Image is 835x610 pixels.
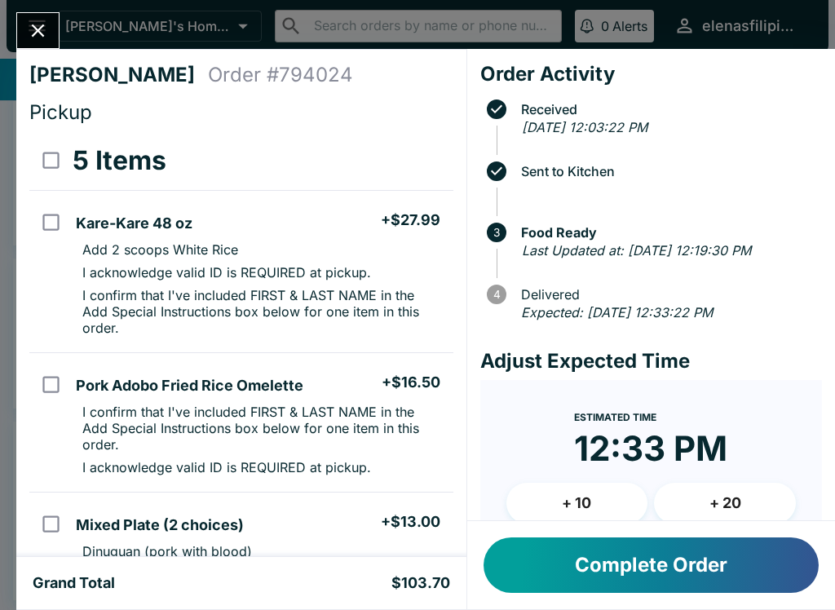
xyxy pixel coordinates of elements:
[76,515,244,535] h5: Mixed Plate (2 choices)
[513,164,822,179] span: Sent to Kitchen
[381,512,440,532] h5: + $13.00
[29,63,208,87] h4: [PERSON_NAME]
[82,287,440,336] p: I confirm that I've included FIRST & LAST NAME in the Add Special Instructions box below for one ...
[522,242,751,259] em: Last Updated at: [DATE] 12:19:30 PM
[76,376,303,396] h5: Pork Adobo Fried Rice Omelette
[522,119,647,135] em: [DATE] 12:03:22 PM
[29,100,92,124] span: Pickup
[480,62,822,86] h4: Order Activity
[381,210,440,230] h5: + $27.99
[82,241,238,258] p: Add 2 scoops White Rice
[391,573,450,593] h5: $103.70
[480,349,822,374] h4: Adjust Expected Time
[33,573,115,593] h5: Grand Total
[574,427,727,470] time: 12:33 PM
[513,287,822,302] span: Delivered
[574,411,656,423] span: Estimated Time
[506,483,648,524] button: + 10
[82,404,440,453] p: I confirm that I've included FIRST & LAST NAME in the Add Special Instructions box below for one ...
[513,102,822,117] span: Received
[493,226,500,239] text: 3
[17,13,59,48] button: Close
[382,373,440,392] h5: + $16.50
[484,537,819,593] button: Complete Order
[654,483,796,524] button: + 20
[521,304,713,320] em: Expected: [DATE] 12:33:22 PM
[76,214,192,233] h5: Kare-Kare 48 oz
[73,144,166,177] h3: 5 Items
[493,288,500,301] text: 4
[82,543,252,559] p: Dinuguan (pork with blood)
[82,459,371,475] p: I acknowledge valid ID is REQUIRED at pickup.
[513,225,822,240] span: Food Ready
[82,264,371,281] p: I acknowledge valid ID is REQUIRED at pickup.
[208,63,353,87] h4: Order # 794024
